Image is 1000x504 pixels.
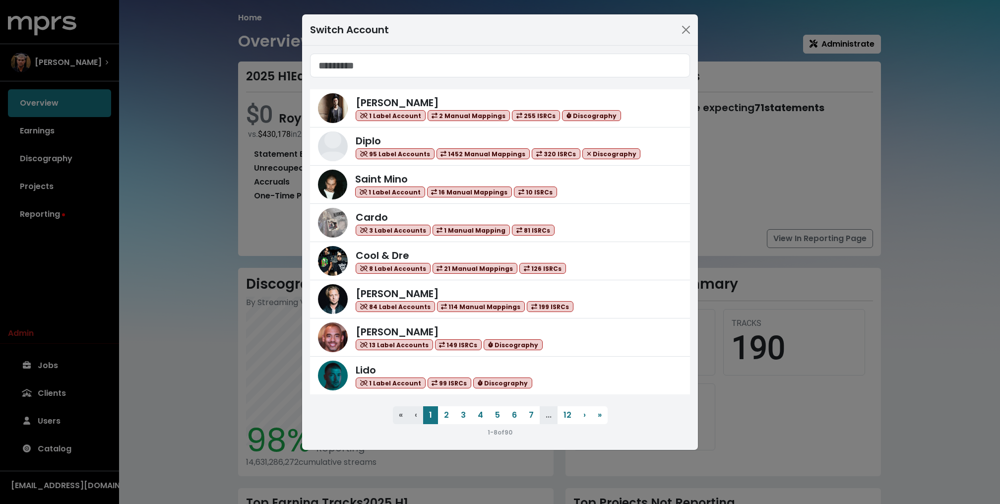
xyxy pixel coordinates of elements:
span: Cardo [356,210,388,224]
input: Search accounts [310,54,690,77]
span: 21 Manual Mappings [433,263,518,274]
span: Discography [582,148,641,160]
span: 2 Manual Mappings [428,110,510,122]
span: Discography [562,110,621,122]
span: Discography [484,339,543,351]
button: 6 [506,406,523,424]
span: Lido [356,363,376,377]
button: 5 [489,406,506,424]
span: 1 Label Account [356,378,426,389]
span: 95 Label Accounts [356,148,435,160]
img: Cardo [318,208,348,238]
img: Harvey Mason Jr [318,322,348,352]
span: 149 ISRCs [435,339,482,351]
span: 320 ISRCs [532,148,580,160]
span: [PERSON_NAME] [356,287,439,301]
button: 12 [558,406,577,424]
span: [PERSON_NAME] [356,96,439,110]
button: Close [678,22,694,38]
a: CardoCardo 3 Label Accounts 1 Manual Mapping 81 ISRCs [310,204,690,242]
span: 16 Manual Mappings [427,187,512,198]
img: Ryan Tedder [318,284,348,314]
span: 1 Label Account [356,110,426,122]
span: 84 Label Accounts [356,301,435,313]
span: 114 Manual Mappings [437,301,525,313]
span: 3 Label Accounts [356,225,431,236]
span: 199 ISRCs [527,301,573,313]
img: Adam Anders [318,93,348,123]
span: 10 ISRCs [514,187,557,198]
span: 81 ISRCs [512,225,555,236]
a: Adam Anders[PERSON_NAME] 1 Label Account 2 Manual Mappings 255 ISRCs Discography [310,89,690,127]
span: 99 ISRCs [428,378,472,389]
span: 1 Label Account [355,187,425,198]
a: LidoLido 1 Label Account 99 ISRCs Discography [310,357,690,394]
span: 8 Label Accounts [356,263,431,274]
img: Cool & Dre [318,246,348,276]
span: 1 Manual Mapping [433,225,510,236]
a: Cool & DreCool & Dre 8 Label Accounts 21 Manual Mappings 126 ISRCs [310,242,690,280]
img: Diplo [318,131,348,161]
span: 126 ISRCs [519,263,566,274]
span: » [598,409,602,421]
a: Saint MinoSaint Mino 1 Label Account 16 Manual Mappings 10 ISRCs [310,166,690,204]
span: 1452 Manual Mappings [437,148,530,160]
small: 1 - 8 of 90 [488,428,512,437]
button: 4 [472,406,489,424]
span: [PERSON_NAME] [356,325,439,339]
span: Discography [473,378,532,389]
span: Cool & Dre [356,249,409,262]
img: Saint Mino [318,170,347,199]
span: 13 Label Accounts [356,339,433,351]
a: Harvey Mason Jr[PERSON_NAME] 13 Label Accounts 149 ISRCs Discography [310,318,690,357]
div: Switch Account [310,22,389,37]
a: Ryan Tedder[PERSON_NAME] 84 Label Accounts 114 Manual Mappings 199 ISRCs [310,280,690,318]
button: 2 [438,406,455,424]
span: 255 ISRCs [512,110,560,122]
span: Saint Mino [355,172,408,186]
span: › [583,409,586,421]
button: 1 [423,406,438,424]
img: Lido [318,361,348,390]
button: 3 [455,406,472,424]
button: 7 [523,406,540,424]
span: Diplo [356,134,381,148]
a: DiploDiplo 95 Label Accounts 1452 Manual Mappings 320 ISRCs Discography [310,127,690,166]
